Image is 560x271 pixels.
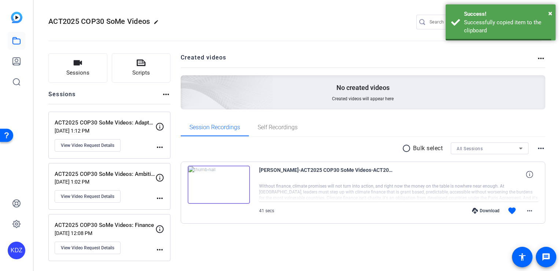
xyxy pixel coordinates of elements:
[464,10,550,18] div: Success!
[48,53,107,83] button: Sessions
[48,90,76,104] h2: Sessions
[55,190,121,203] button: View Video Request Details
[154,19,162,28] mat-icon: edit
[112,53,171,83] button: Scripts
[259,208,274,213] span: 41 secs
[525,206,534,215] mat-icon: more_horiz
[162,90,170,99] mat-icon: more_horiz
[464,18,550,35] div: Successfully copied item to the clipboard
[55,170,155,178] p: ACT2025 COP30 SoMe Videos: Ambition & NDCs
[259,166,395,183] span: [PERSON_NAME]-ACT2025 COP30 SoMe Videos-ACT2025 COP30 SoMe Videos- Finance-1756837703661-webcam
[336,83,390,92] p: No created videos
[155,245,164,254] mat-icon: more_horiz
[548,9,552,18] span: ×
[402,144,413,153] mat-icon: radio_button_unchecked
[508,206,516,215] mat-icon: favorite
[548,8,552,19] button: Close
[55,179,155,185] p: [DATE] 1:02 PM
[181,53,537,68] h2: Created videos
[55,128,155,134] p: [DATE] 1:12 PM
[537,54,545,63] mat-icon: more_horiz
[55,139,121,152] button: View Video Request Details
[61,194,114,199] span: View Video Request Details
[155,143,164,152] mat-icon: more_horiz
[155,194,164,203] mat-icon: more_horiz
[413,144,443,153] p: Bulk select
[542,253,550,261] mat-icon: message
[537,144,545,153] mat-icon: more_horiz
[61,245,114,251] span: View Video Request Details
[518,253,527,261] mat-icon: accessibility
[468,208,503,214] div: Download
[55,230,155,236] p: [DATE] 12:08 PM
[332,96,394,102] span: Created videos will appear here
[189,124,240,130] span: Session Recordings
[132,69,150,77] span: Scripts
[99,3,273,162] img: Creted videos background
[11,12,22,23] img: blue-gradient.svg
[66,69,89,77] span: Sessions
[61,142,114,148] span: View Video Request Details
[55,119,155,127] p: ACT2025 COP30 SoMe Videos: Adaptation
[55,221,155,230] p: ACT2025 COP30 SoMe Videos: Finance
[8,242,25,259] div: KDZ
[188,166,250,204] img: thumb-nail
[457,146,483,151] span: All Sessions
[48,17,150,26] span: ACT2025 COP30 SoMe Videos
[55,242,121,254] button: View Video Request Details
[430,18,495,26] input: Search
[258,124,298,130] span: Self Recordings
